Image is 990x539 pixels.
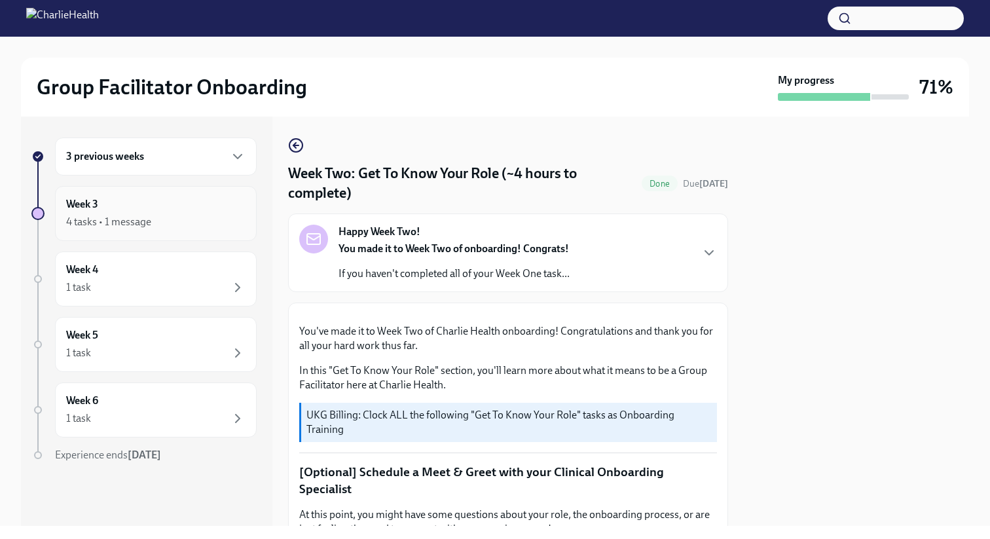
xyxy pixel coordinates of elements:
h4: Week Two: Get To Know Your Role (~4 hours to complete) [288,164,636,203]
h3: 71% [919,75,953,99]
a: Week 61 task [31,382,257,437]
h2: Group Facilitator Onboarding [37,74,307,100]
span: Experience ends [55,449,161,461]
p: [Optional] Schedule a Meet & Greet with your Clinical Onboarding Specialist [299,464,717,497]
span: Due [683,178,728,189]
p: UKG Billing: Clock ALL the following "Get To Know Your Role" tasks as Onboarding Training [306,408,712,437]
h6: Week 4 [66,263,98,277]
span: September 16th, 2025 09:00 [683,177,728,190]
img: CharlieHealth [26,8,99,29]
span: Done [642,179,678,189]
p: If you haven't completed all of your Week One task... [339,267,570,281]
a: Week 51 task [31,317,257,372]
h6: Week 3 [66,197,98,212]
strong: Happy Week Two! [339,225,420,239]
p: In this "Get To Know Your Role" section, you'll learn more about what it means to be a Group Faci... [299,363,717,392]
a: Week 34 tasks • 1 message [31,186,257,241]
strong: [DATE] [699,178,728,189]
h6: Week 5 [66,328,98,343]
h6: 3 previous weeks [66,149,144,164]
a: Week 41 task [31,251,257,307]
h6: Week 6 [66,394,98,408]
p: You've made it to Week Two of Charlie Health onboarding! Congratulations and thank you for all yo... [299,324,717,353]
p: At this point, you might have some questions about your role, the onboarding process, or are just... [299,508,717,536]
div: 3 previous weeks [55,138,257,176]
div: 1 task [66,346,91,360]
div: 1 task [66,280,91,295]
div: 1 task [66,411,91,426]
strong: [DATE] [128,449,161,461]
div: 4 tasks • 1 message [66,215,151,229]
strong: My progress [778,73,834,88]
strong: You made it to Week Two of onboarding! Congrats! [339,242,569,255]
